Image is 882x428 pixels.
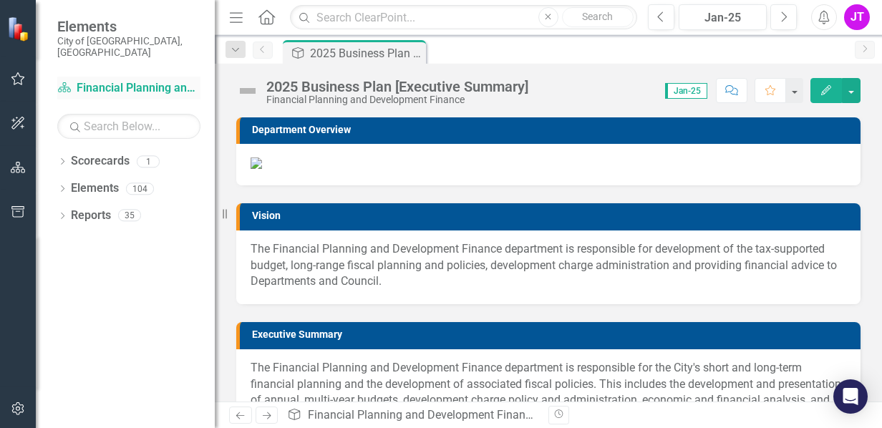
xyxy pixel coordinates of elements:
[251,360,846,425] p: The Financial Planning and Development Finance department is responsible for the City's short and...
[252,210,853,221] h3: Vision
[251,241,846,291] p: The Financial Planning and Development Finance department is responsible for development of the t...
[71,180,119,197] a: Elements
[126,183,154,195] div: 104
[684,9,762,26] div: Jan-25
[833,379,868,414] div: Open Intercom Messenger
[562,7,634,27] button: Search
[310,44,422,62] div: 2025 Business Plan [Executive Summary]
[290,5,637,30] input: Search ClearPoint...
[7,16,33,42] img: ClearPoint Strategy
[844,4,870,30] button: JT
[236,79,259,102] img: Not Defined
[308,408,537,422] a: Financial Planning and Development Finance
[71,208,111,224] a: Reports
[252,329,853,340] h3: Executive Summary
[665,83,707,99] span: Jan-25
[137,155,160,167] div: 1
[266,79,528,94] div: 2025 Business Plan [Executive Summary]
[118,210,141,222] div: 35
[266,94,528,105] div: Financial Planning and Development Finance
[57,18,200,35] span: Elements
[57,35,200,59] small: City of [GEOGRAPHIC_DATA], [GEOGRAPHIC_DATA]
[57,80,200,97] a: Financial Planning and Development Finance
[252,125,853,135] h3: Department Overview
[251,157,262,169] img: mceclip0%20v22.png
[71,153,130,170] a: Scorecards
[582,11,613,22] span: Search
[287,407,538,424] div: » »
[57,114,200,139] input: Search Below...
[679,4,767,30] button: Jan-25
